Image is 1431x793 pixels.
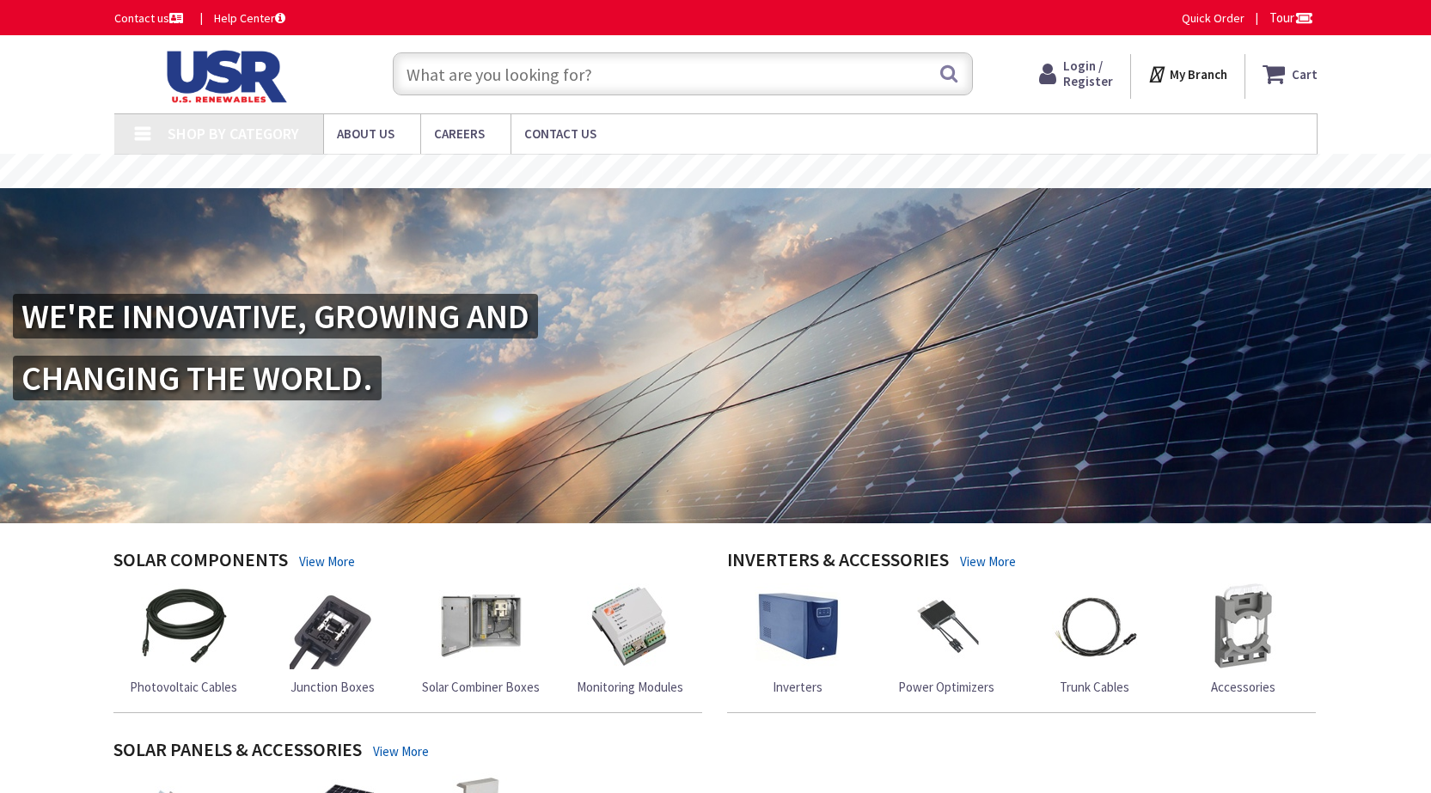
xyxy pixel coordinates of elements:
[393,52,973,95] input: What are you looking for?
[1269,9,1313,26] span: Tour
[1211,679,1275,695] span: Accessories
[141,583,227,669] img: Photovoltaic Cables
[727,549,949,574] h4: Inverters & Accessories
[587,583,673,669] img: Monitoring Modules
[373,742,429,760] a: View More
[290,583,376,669] img: Junction Boxes
[903,583,989,669] img: Power Optimizers
[130,679,237,695] span: Photovoltaic Cables
[434,125,485,142] span: Careers
[168,124,299,143] span: Shop By Category
[1147,58,1227,89] div: My Branch
[214,9,285,27] a: Help Center
[1263,58,1318,89] a: Cart
[1182,9,1244,27] a: Quick Order
[446,162,1026,181] rs-layer: [MEDICAL_DATA]: Our Commitment to Our Employees and Customers
[422,679,540,695] span: Solar Combiner Boxes
[290,679,375,695] span: Junction Boxes
[290,583,376,696] a: Junction Boxes Junction Boxes
[577,583,683,696] a: Monitoring Modules Monitoring Modules
[1201,583,1287,696] a: Accessories Accessories
[130,583,237,696] a: Photovoltaic Cables Photovoltaic Cables
[1170,66,1227,82] strong: My Branch
[1052,583,1138,669] img: Trunk Cables
[960,552,1016,570] a: View More
[1201,583,1287,669] img: Accessories
[422,583,540,696] a: Solar Combiner Boxes Solar Combiner Boxes
[898,583,994,696] a: Power Optimizers Power Optimizers
[773,679,823,695] span: Inverters
[898,679,994,695] span: Power Optimizers
[114,9,187,27] a: Contact us
[1039,58,1113,89] a: Login / Register
[13,294,538,339] h2: WE'RE INNOVATIVE, GROWING AND
[755,583,841,669] img: Inverters
[1063,58,1113,89] span: Login / Register
[13,356,382,400] h2: CHANGING THE WORLD.
[577,679,683,695] span: Monitoring Modules
[337,125,394,142] span: About Us
[1292,58,1318,89] strong: Cart
[1052,583,1138,696] a: Trunk Cables Trunk Cables
[1060,679,1129,695] span: Trunk Cables
[113,549,288,574] h4: Solar Components
[114,50,333,103] img: U.S. Renewable Solutions
[299,552,355,570] a: View More
[755,583,841,696] a: Inverters Inverters
[113,739,362,764] h4: Solar Panels & Accessories
[524,125,596,142] span: Contact Us
[438,583,524,669] img: Solar Combiner Boxes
